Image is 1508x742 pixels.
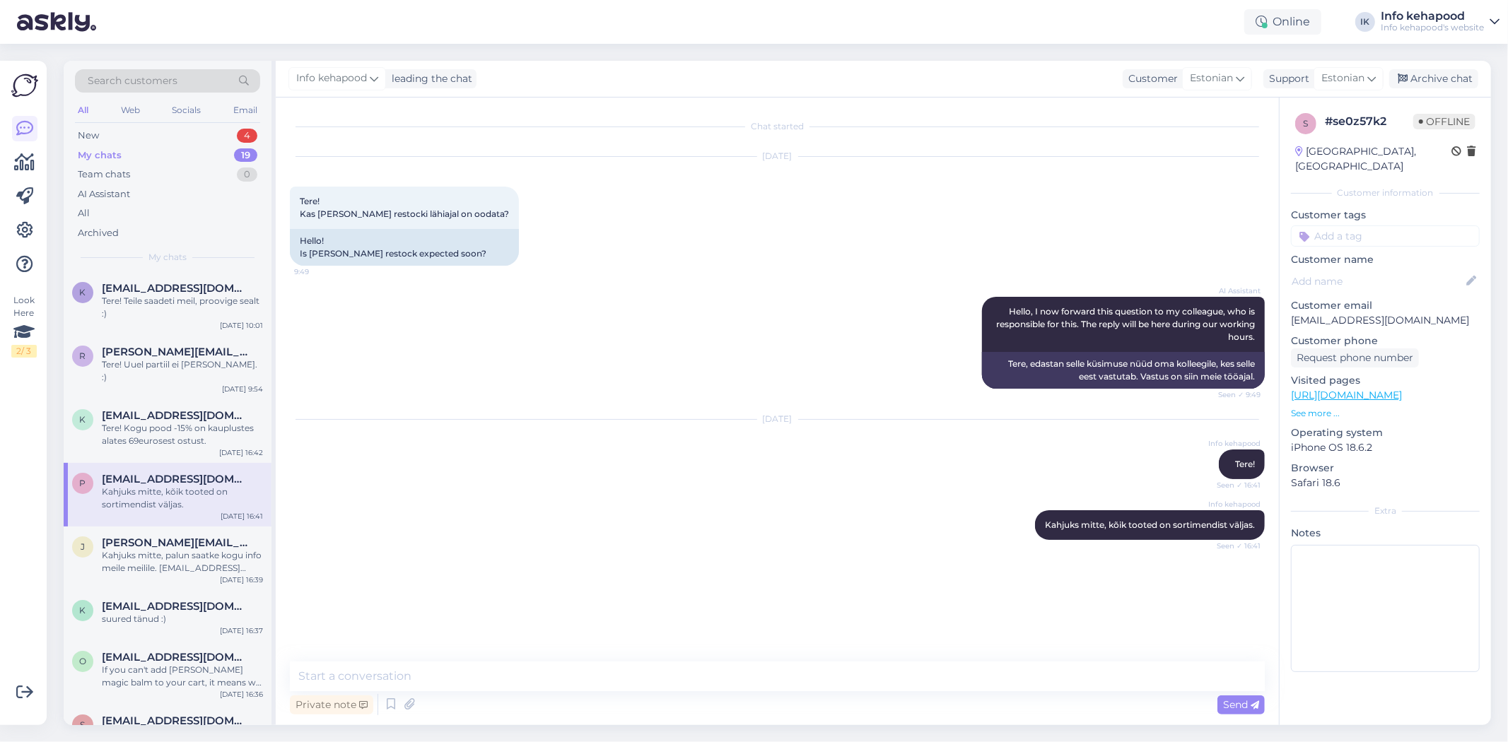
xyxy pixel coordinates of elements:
[1291,505,1480,517] div: Extra
[102,358,263,384] div: Tere! Uuel partiil ei [PERSON_NAME]. :)
[102,714,249,727] span: signe.igalaan@gmail.com
[221,511,263,522] div: [DATE] 16:41
[11,345,37,358] div: 2 / 3
[237,129,257,143] div: 4
[222,384,263,394] div: [DATE] 9:54
[290,695,373,714] div: Private note
[1244,9,1321,35] div: Online
[220,689,263,700] div: [DATE] 16:36
[1291,334,1480,348] p: Customer phone
[81,719,86,730] span: s
[1292,273,1463,289] input: Add name
[1325,113,1413,130] div: # se0z57k2
[78,148,122,163] div: My chats
[78,167,130,182] div: Team chats
[300,196,509,219] span: Tere! Kas [PERSON_NAME] restocki lähiajal on oodata?
[1381,11,1484,22] div: Info kehapood
[1208,541,1261,551] span: Seen ✓ 16:41
[982,352,1265,389] div: Tere, edastan selle küsimuse nüüd oma kolleegile, kes selle eest vastutab. Vastus on siin meie tö...
[80,605,86,616] span: k
[102,282,249,295] span: kruushelina@gmail.com
[81,541,85,552] span: j
[290,413,1265,425] div: [DATE]
[79,656,86,666] span: o
[102,613,263,625] div: suured tänud :)
[1208,480,1261,490] span: Seen ✓ 16:41
[80,287,86,298] span: k
[234,148,257,163] div: 19
[1291,313,1480,328] p: [EMAIL_ADDRESS][DOMAIN_NAME]
[80,478,86,488] span: p
[1235,459,1255,469] span: Tere!
[290,150,1265,163] div: [DATE]
[1291,425,1480,440] p: Operating system
[1295,144,1451,174] div: [GEOGRAPHIC_DATA], [GEOGRAPHIC_DATA]
[118,101,143,119] div: Web
[78,129,99,143] div: New
[220,320,263,331] div: [DATE] 10:01
[102,600,249,613] span: kulvo54@gmail.com
[1123,71,1178,86] div: Customer
[102,651,249,664] span: olya-nik.13@yandex.ru
[1208,499,1261,510] span: Info kehapood
[1291,476,1480,490] p: Safari 18.6
[11,294,37,358] div: Look Here
[1381,11,1500,33] a: Info kehapoodInfo kehapood's website
[102,409,249,422] span: kirsika.ani@outlook.com
[78,226,119,240] div: Archived
[996,306,1257,342] span: Hello, I now forward this question to my colleague, who is responsible for this. The reply will b...
[102,473,249,485] span: pilleriin.molder@gmail.com
[1291,461,1480,476] p: Browser
[237,167,257,182] div: 0
[1045,519,1255,530] span: Kahjuks mitte, kõik tooted on sortimendist väljas.
[1291,440,1480,455] p: iPhone OS 18.6.2
[1291,407,1480,420] p: See more ...
[75,101,91,119] div: All
[80,414,86,425] span: k
[1413,114,1475,129] span: Offline
[1208,389,1261,400] span: Seen ✓ 9:49
[78,206,90,220] div: All
[80,351,86,361] span: r
[230,101,260,119] div: Email
[102,664,263,689] div: If you can't add [PERSON_NAME] magic balm to your cart, it means we are out of stock. Please chec...
[290,120,1265,133] div: Chat started
[102,422,263,447] div: Tere! Kogu pood -15% on kauplustes alates 69eurosest ostust.
[102,295,263,320] div: Tere! Teile saadeti meil, proovige sealt :)
[1291,298,1480,313] p: Customer email
[102,549,263,575] div: Kahjuks mitte, palun saatke kogu info meile meilile. [EMAIL_ADDRESS][DOMAIN_NAME]
[11,72,38,99] img: Askly Logo
[1263,71,1309,86] div: Support
[102,346,249,358] span: rena.kaup@gmail.com
[296,71,367,86] span: Info kehapood
[102,536,249,549] span: jana.merimaa@gmail.com
[386,71,472,86] div: leading the chat
[1208,285,1261,296] span: AI Assistant
[1381,22,1484,33] div: Info kehapood's website
[88,73,177,88] span: Search customers
[102,485,263,511] div: Kahjuks mitte, kõik tooted on sortimendist väljas.
[1291,389,1402,401] a: [URL][DOMAIN_NAME]
[1389,69,1478,88] div: Archive chat
[1223,698,1259,711] span: Send
[1291,208,1480,223] p: Customer tags
[1291,225,1480,247] input: Add a tag
[294,266,347,277] span: 9:49
[220,625,263,636] div: [DATE] 16:37
[1291,526,1480,541] p: Notes
[1190,71,1233,86] span: Estonian
[1291,187,1480,199] div: Customer information
[1304,118,1309,129] span: s
[290,229,519,266] div: Hello! Is [PERSON_NAME] restock expected soon?
[148,251,187,264] span: My chats
[220,575,263,585] div: [DATE] 16:39
[219,447,263,458] div: [DATE] 16:42
[1291,348,1419,367] div: Request phone number
[1355,12,1375,32] div: IK
[1291,373,1480,388] p: Visited pages
[169,101,204,119] div: Socials
[1208,438,1261,449] span: Info kehapood
[78,187,130,201] div: AI Assistant
[1291,252,1480,267] p: Customer name
[1321,71,1364,86] span: Estonian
